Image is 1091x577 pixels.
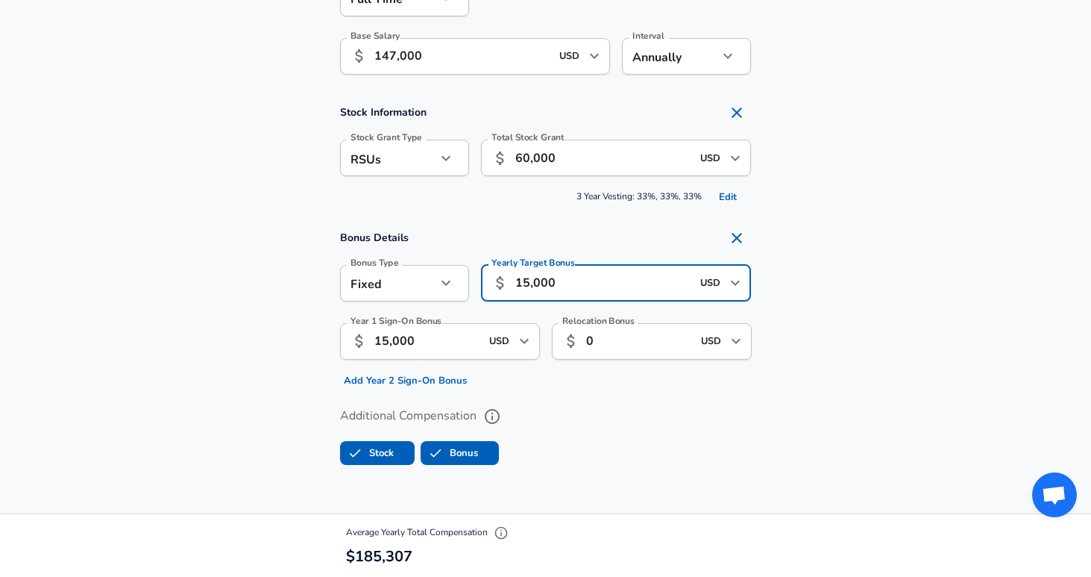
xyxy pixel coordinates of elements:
[491,133,565,142] label: Total Stock Grant
[340,223,752,253] h4: Bonus Details
[350,31,400,40] label: Base Salary
[421,441,499,465] button: BonusBonus
[340,140,436,176] div: RSUs
[421,439,478,467] label: Bonus
[586,323,692,360] input: 10,000
[340,441,415,465] button: StockStock
[490,523,512,545] button: Explain Total Compensation
[350,316,441,325] label: Year 1 Sign-On Bonus
[632,31,664,40] label: Interval
[341,439,394,467] label: Stock
[340,404,752,429] label: Additional Compensation
[697,330,726,353] input: USD
[704,186,752,209] button: Edit
[346,527,512,539] span: Average Yearly Total Compensation
[485,330,515,353] input: USD
[725,148,746,169] button: Open
[515,265,692,302] input: 30,000
[696,272,726,295] input: USD
[340,512,752,529] h3: Optional Fields
[340,186,752,209] span: 3 Year Vesting: 33%, 33%, 33%
[480,404,505,429] button: help
[350,258,399,267] label: Bonus Type
[562,316,635,325] label: Relocation Bonus
[696,146,726,169] input: USD
[726,331,746,352] button: Open
[722,223,752,253] button: Remove Section
[355,547,412,567] span: 185,307
[350,133,422,142] label: Stock Grant Type
[346,547,355,567] span: $
[421,439,450,467] span: Bonus
[374,323,480,360] input: 30,000
[374,38,551,75] input: 100,000
[725,272,746,293] button: Open
[515,140,692,176] input: 100,000
[622,38,718,75] div: Annually
[514,331,535,352] button: Open
[722,98,752,128] button: Remove Section
[340,369,471,393] button: Add Year 2 Sign-On Bonus
[491,258,575,267] label: Yearly Target Bonus
[584,46,605,66] button: Open
[340,98,752,128] h4: Stock Information
[1032,472,1077,517] div: Open chat
[341,439,369,467] span: Stock
[340,265,436,302] div: Fixed
[555,45,585,68] input: USD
